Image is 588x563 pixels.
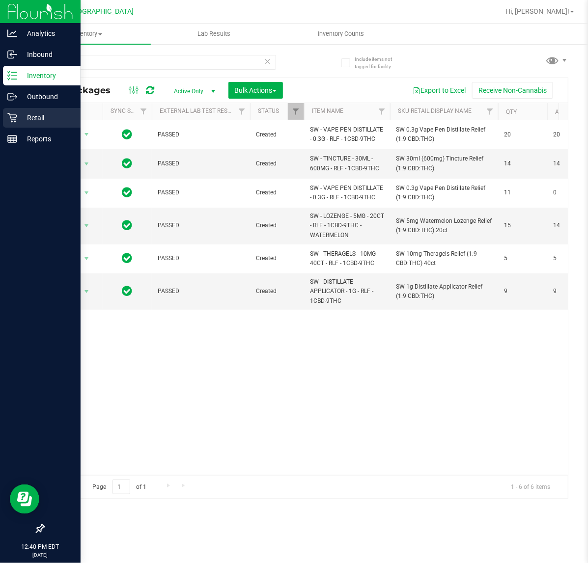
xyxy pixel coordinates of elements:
span: Created [256,188,298,197]
span: 9 [504,287,541,296]
p: Inventory [17,70,76,81]
span: SW - THERAGELS - 10MG - 40CT - RLF - 1CBD-9THC [310,249,384,268]
span: SW - LOZENGE - 5MG - 20CT - RLF - 1CBD-9THC - WATERMELON [310,212,384,240]
span: In Sync [122,284,133,298]
span: In Sync [122,251,133,265]
span: All Packages [51,85,120,96]
span: 11 [504,188,541,197]
span: Created [256,254,298,263]
a: Qty [506,108,517,115]
span: Created [256,221,298,230]
inline-svg: Retail [7,113,17,123]
span: Hi, [PERSON_NAME]! [505,7,569,15]
span: Bulk Actions [235,86,277,94]
inline-svg: Reports [7,134,17,144]
inline-svg: Analytics [7,28,17,38]
span: In Sync [122,157,133,170]
span: [GEOGRAPHIC_DATA] [67,7,134,16]
span: 20 [504,130,541,139]
p: [DATE] [4,551,76,559]
a: Filter [234,103,250,120]
span: SW 30ml (600mg) Tincture Relief (1:9 CBD:THC) [396,154,492,173]
span: select [81,157,93,171]
p: Analytics [17,27,76,39]
span: 5 [504,254,541,263]
span: 14 [504,159,541,168]
span: Lab Results [184,29,244,38]
a: External Lab Test Result [160,107,237,114]
a: Sync Status [111,107,148,114]
a: Sku Retail Display Name [398,107,472,114]
span: SW 0.3g Vape Pen Distillate Relief (1:9 CBD:THC) [396,125,492,144]
span: select [81,285,93,298]
button: Receive Non-Cannabis [472,82,553,99]
inline-svg: Inventory [7,71,17,80]
span: 15 [504,221,541,230]
input: 1 [112,480,130,495]
a: Filter [374,103,390,120]
span: PASSED [158,221,244,230]
span: select [81,186,93,200]
span: PASSED [158,287,244,296]
span: SW - VAPE PEN DISTILLATE - 0.3G - RLF - 1CBD-9THC [310,125,384,144]
span: SW - TINCTURE - 30ML - 600MG - RLF - 1CBD-9THC [310,154,384,173]
span: In Sync [122,218,133,232]
a: Filter [288,103,304,120]
button: Export to Excel [406,82,472,99]
inline-svg: Outbound [7,92,17,102]
span: Include items not tagged for facility [355,55,404,70]
span: Clear [264,55,271,68]
span: Inventory [24,29,151,38]
input: Search Package ID, Item Name, SKU, Lot or Part Number... [43,55,276,70]
inline-svg: Inbound [7,50,17,59]
span: Created [256,159,298,168]
span: select [81,219,93,233]
span: In Sync [122,186,133,199]
span: PASSED [158,159,244,168]
a: Available [555,108,585,115]
a: Inventory [24,24,151,44]
p: Inbound [17,49,76,60]
a: Status [258,107,279,114]
span: SW 1g Distillate Applicator Relief (1:9 CBD:THC) [396,282,492,301]
p: 12:40 PM EDT [4,542,76,551]
span: 1 - 6 of 6 items [503,480,558,494]
span: Created [256,130,298,139]
span: SW 0.3g Vape Pen Distillate Relief (1:9 CBD:THC) [396,184,492,202]
p: Retail [17,112,76,124]
span: SW - DISTILLATE APPLICATOR - 1G - RLF - 1CBD-9THC [310,277,384,306]
span: select [81,252,93,266]
span: SW 5mg Watermelon Lozenge Relief (1:9 CBD:THC) 20ct [396,216,492,235]
span: Inventory Counts [305,29,377,38]
button: Bulk Actions [228,82,283,99]
span: Page of 1 [84,480,155,495]
span: SW 10mg Theragels Relief (1:9 CBD:THC) 40ct [396,249,492,268]
span: SW - VAPE PEN DISTILLATE - 0.3G - RLF - 1CBD-9THC [310,184,384,202]
a: Lab Results [151,24,278,44]
span: Created [256,287,298,296]
span: PASSED [158,254,244,263]
span: select [81,128,93,141]
a: Filter [482,103,498,120]
a: Filter [136,103,152,120]
span: PASSED [158,188,244,197]
p: Reports [17,133,76,145]
span: In Sync [122,128,133,141]
iframe: Resource center [10,484,39,514]
p: Outbound [17,91,76,103]
a: Item Name [312,107,343,114]
a: Inventory Counts [278,24,405,44]
span: PASSED [158,130,244,139]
